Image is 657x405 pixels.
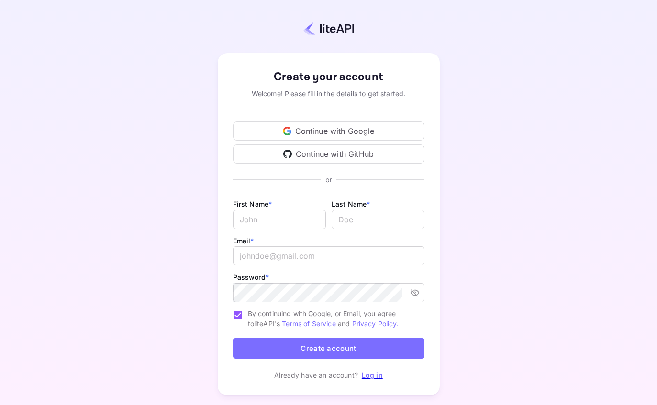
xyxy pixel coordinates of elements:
a: Log in [362,371,383,379]
div: Continue with Google [233,121,424,141]
label: Email [233,237,254,245]
a: Privacy Policy. [352,319,399,328]
label: Last Name [332,200,370,208]
div: Welcome! Please fill in the details to get started. [233,88,424,99]
span: By continuing with Google, or Email, you agree to liteAPI's and [248,308,417,328]
button: Create account [233,338,424,359]
div: Continue with GitHub [233,144,424,164]
input: johndoe@gmail.com [233,246,424,265]
input: John [233,210,326,229]
label: First Name [233,200,272,208]
img: liteapi [303,22,354,35]
p: Already have an account? [274,370,358,380]
a: Terms of Service [282,319,335,328]
button: toggle password visibility [406,284,423,301]
input: Doe [332,210,424,229]
div: Create your account [233,68,424,86]
label: Password [233,273,269,281]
